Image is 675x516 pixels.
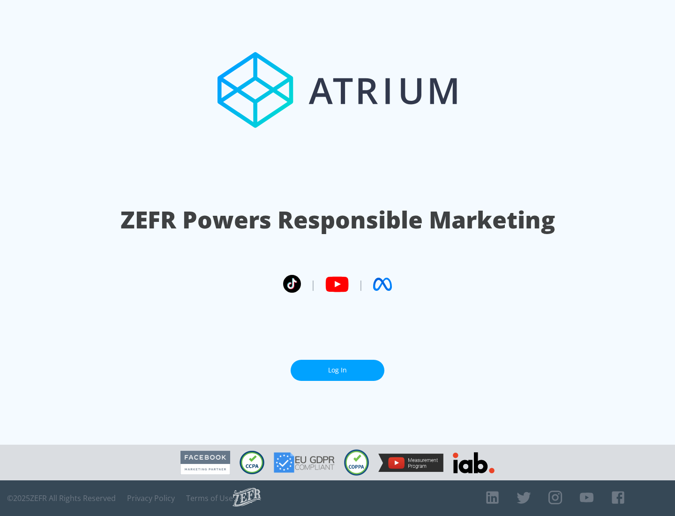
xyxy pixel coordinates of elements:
span: | [358,277,364,291]
img: YouTube Measurement Program [378,454,443,472]
a: Terms of Use [186,493,233,503]
img: GDPR Compliant [274,452,335,473]
img: Facebook Marketing Partner [180,451,230,475]
img: COPPA Compliant [344,449,369,476]
a: Log In [291,360,384,381]
img: CCPA Compliant [240,451,264,474]
a: Privacy Policy [127,493,175,503]
span: | [310,277,316,291]
img: IAB [453,452,495,473]
h1: ZEFR Powers Responsible Marketing [120,204,555,236]
span: © 2025 ZEFR All Rights Reserved [7,493,116,503]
